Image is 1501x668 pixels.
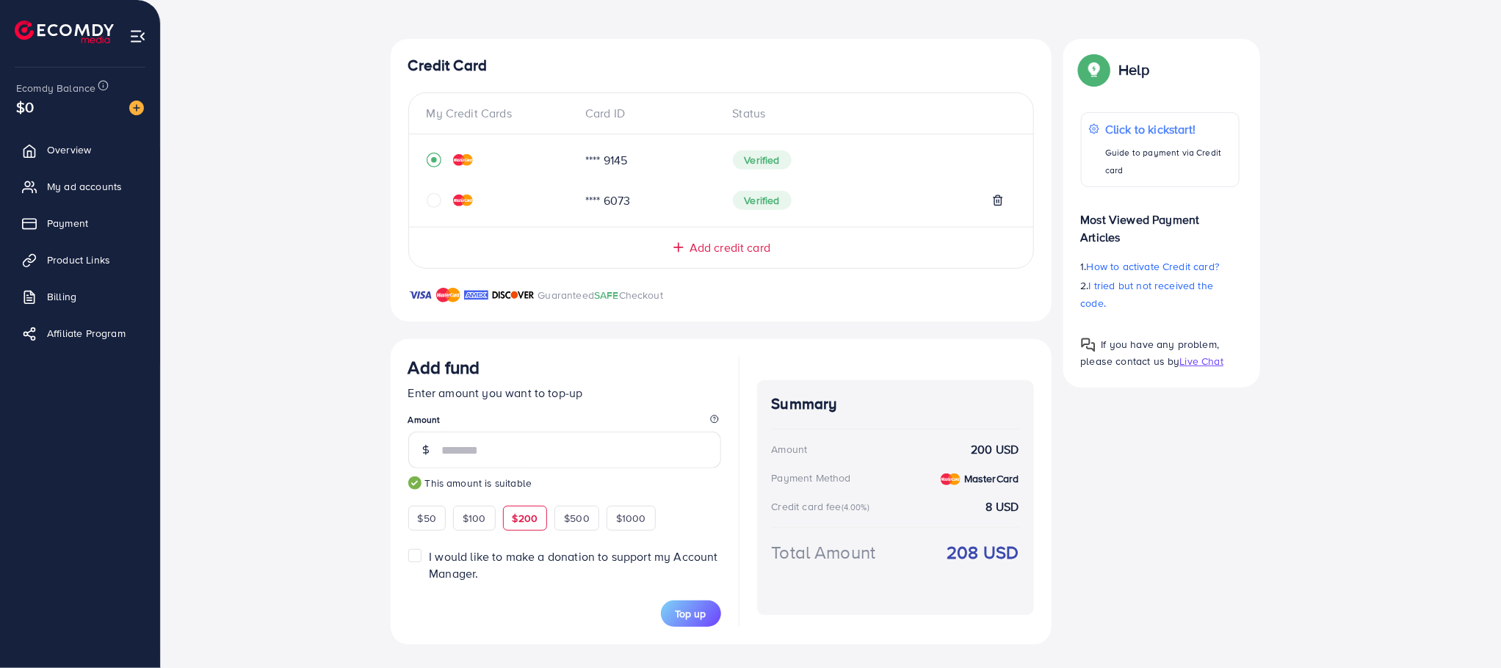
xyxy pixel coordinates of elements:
p: Guaranteed Checkout [538,286,664,304]
div: Status [721,105,1016,122]
span: Overview [47,142,91,157]
h4: Credit Card [408,57,1034,75]
img: menu [129,28,146,45]
p: 2. [1081,277,1240,312]
div: Amount [772,442,808,457]
span: $1000 [616,511,646,526]
p: Enter amount you want to top-up [408,384,721,402]
small: This amount is suitable [408,476,721,490]
img: brand [464,286,488,304]
p: Click to kickstart! [1105,120,1231,138]
span: SAFE [594,288,619,302]
span: Verified [733,191,792,210]
img: brand [408,286,433,304]
span: $200 [513,511,538,526]
span: Add credit card [690,239,770,256]
span: $100 [463,511,486,526]
span: Verified [733,150,792,170]
a: Affiliate Program [11,319,149,348]
span: Live Chat [1180,354,1223,369]
a: Overview [11,135,149,164]
button: Top up [661,600,721,627]
span: Top up [676,606,706,621]
div: Total Amount [772,540,876,565]
span: I would like to make a donation to support my Account Manager. [429,548,717,581]
img: credit [453,195,473,206]
img: image [129,101,144,115]
a: Product Links [11,245,149,275]
p: Help [1119,61,1150,79]
h3: Add fund [408,357,480,378]
img: credit [453,154,473,166]
span: $500 [564,511,590,526]
span: If you have any problem, please contact us by [1081,337,1220,369]
svg: record circle [427,153,441,167]
span: I tried but not received the code. [1081,278,1214,311]
a: My ad accounts [11,172,149,201]
a: Payment [11,208,149,238]
p: Most Viewed Payment Articles [1081,199,1240,246]
span: My ad accounts [47,179,122,194]
strong: 200 USD [971,441,1019,458]
strong: 208 USD [947,540,1019,565]
img: Popup guide [1081,338,1096,352]
span: Ecomdy Balance [16,81,95,95]
img: brand [436,286,460,304]
span: Affiliate Program [47,326,126,341]
p: 1. [1081,258,1240,275]
span: Payment [47,216,88,230]
svg: circle [427,193,441,208]
p: Guide to payment via Credit card [1105,144,1231,179]
div: My Credit Cards [427,105,574,122]
div: Payment Method [772,471,851,485]
span: $50 [418,511,436,526]
span: Billing [47,289,76,304]
iframe: Chat [1439,602,1490,657]
strong: MasterCard [964,471,1019,486]
div: Card ID [574,105,721,122]
span: Product Links [47,253,110,267]
a: Billing [11,282,149,311]
img: credit [941,473,961,485]
h4: Summary [772,395,1019,413]
legend: Amount [408,413,721,432]
img: logo [15,21,114,43]
small: (4.00%) [842,501,869,513]
strong: 8 USD [986,498,1019,515]
span: $0 [16,96,34,117]
img: Popup guide [1081,57,1107,83]
img: brand [492,286,535,304]
span: How to activate Credit card? [1087,259,1219,274]
img: guide [408,476,422,490]
div: Credit card fee [772,499,875,514]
